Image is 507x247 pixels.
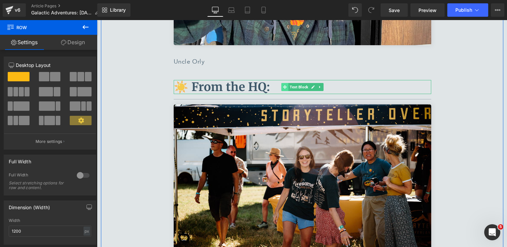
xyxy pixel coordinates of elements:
[31,3,105,9] a: Article Pages
[9,181,69,190] div: Select stretching options for row and content.
[484,224,500,240] iframe: Intercom live chat
[9,172,70,179] div: Full Width
[77,60,173,74] b: ☀️ From the HQ:
[447,3,488,17] button: Publish
[9,155,31,164] div: Full Width
[256,3,272,17] a: Mobile
[4,134,96,149] button: More settings
[31,10,92,15] span: Galactic Adventures: [DATE]
[389,7,400,14] span: Save
[364,3,378,17] button: Redo
[9,201,50,210] div: Dimension (Width)
[491,3,504,17] button: More
[9,62,91,69] p: Desktop Layout
[239,3,256,17] a: Tablet
[7,20,74,35] span: Row
[220,63,227,71] a: Expand / Collapse
[3,3,26,17] a: v6
[9,218,91,223] div: Width
[13,6,22,14] div: v6
[97,3,130,17] a: New Library
[498,224,503,230] span: 5
[455,7,472,13] span: Publish
[348,3,362,17] button: Undo
[410,3,445,17] a: Preview
[191,63,213,71] span: Text Block
[83,227,90,236] div: px
[36,139,62,145] p: More settings
[9,226,91,237] input: auto
[207,3,223,17] a: Desktop
[77,37,334,47] div: Uncle Orly
[223,3,239,17] a: Laptop
[49,35,97,50] a: Design
[418,7,437,14] span: Preview
[110,7,126,13] span: Library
